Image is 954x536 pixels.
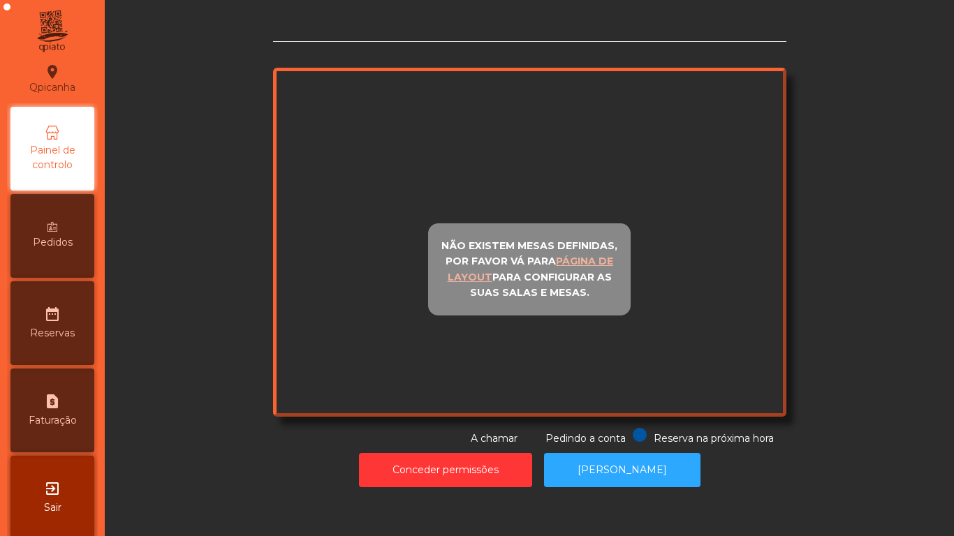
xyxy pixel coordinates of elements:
[471,432,518,445] span: A chamar
[44,393,61,410] i: request_page
[44,64,61,80] i: location_on
[30,326,75,341] span: Reservas
[33,235,73,250] span: Pedidos
[29,413,77,428] span: Faturação
[359,453,532,487] button: Conceder permissões
[29,61,75,96] div: Qpicanha
[545,432,626,445] span: Pedindo a conta
[448,255,614,283] u: página de layout
[654,432,774,445] span: Reserva na próxima hora
[44,306,61,322] i: date_range
[14,143,91,172] span: Painel de controlo
[35,7,69,56] img: qpiato
[434,238,624,301] p: Não existem mesas definidas, por favor vá para para configurar as suas salas e mesas.
[44,480,61,497] i: exit_to_app
[544,453,700,487] button: [PERSON_NAME]
[44,500,61,515] span: Sair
